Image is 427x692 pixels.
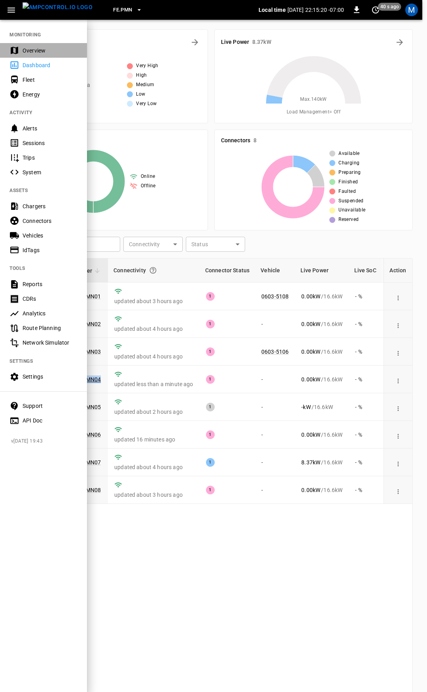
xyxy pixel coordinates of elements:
[23,417,77,424] div: API Doc
[23,168,77,176] div: System
[23,124,77,132] div: Alerts
[259,6,286,14] p: Local time
[23,154,77,162] div: Trips
[23,295,77,303] div: CDRs
[23,76,77,84] div: Fleet
[369,4,382,16] button: set refresh interval
[23,373,77,381] div: Settings
[378,3,401,11] span: 40 s ago
[287,6,344,14] p: [DATE] 22:15:20 -07:00
[23,339,77,347] div: Network Simulator
[23,47,77,55] div: Overview
[23,324,77,332] div: Route Planning
[23,309,77,317] div: Analytics
[23,91,77,98] div: Energy
[23,232,77,239] div: Vehicles
[113,6,132,15] span: FE.PMN
[23,139,77,147] div: Sessions
[23,280,77,288] div: Reports
[23,217,77,225] div: Connectors
[23,2,93,12] img: ampcontrol.io logo
[23,246,77,254] div: IdTags
[11,437,81,445] span: v [DATE] 19:43
[23,61,77,69] div: Dashboard
[405,4,418,16] div: profile-icon
[23,402,77,410] div: Support
[23,202,77,210] div: Chargers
